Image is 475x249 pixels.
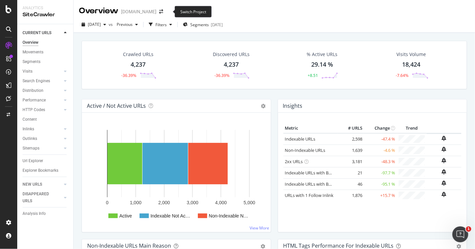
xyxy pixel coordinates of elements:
[209,213,248,218] text: Non-Indexable N…
[23,181,42,188] div: NEW URLS
[114,22,133,27] span: Previous
[87,242,171,249] div: Non-Indexable URLs Main Reason
[466,226,471,232] span: 1
[23,30,62,36] a: CURRENT URLS
[215,200,227,205] text: 4,000
[285,181,357,187] a: Indexable URLs with Bad Description
[150,213,190,218] text: Indexable Not Ac…
[442,158,446,163] div: bell-plus
[23,145,39,152] div: Sitemaps
[106,200,109,205] text: 0
[283,123,337,133] th: Metric
[23,49,43,56] div: Movements
[23,68,32,75] div: Visits
[23,135,37,142] div: Outlinks
[337,133,364,145] td: 2,598
[23,78,50,85] div: Search Engines
[122,73,137,78] div: -36.39%
[23,58,69,65] a: Segments
[364,178,397,190] td: -95.1 %
[396,73,409,78] div: -7.64%
[307,51,338,58] div: % Active URLs
[337,145,364,156] td: 1,639
[123,51,153,58] div: Crawled URLs
[130,200,142,205] text: 1,000
[285,192,334,198] a: URLs with 1 Follow Inlink
[337,178,364,190] td: 46
[23,167,58,174] div: Explorer Bookmarks
[155,22,167,28] div: Filters
[23,167,69,174] a: Explorer Bookmarks
[158,200,170,205] text: 2,000
[283,101,303,110] h4: Insights
[180,19,225,30] button: Segments[DATE]
[23,68,62,75] a: Visits
[175,6,212,18] div: Switch Project
[23,58,40,65] div: Segments
[397,123,427,133] th: Trend
[442,136,446,141] div: bell-plus
[23,191,56,205] div: DISAPPEARED URLS
[23,106,62,113] a: HTTP Codes
[285,158,303,164] a: 2xx URLs
[87,101,146,110] h4: Active / Not Active URLs
[23,78,62,85] a: Search Engines
[23,39,38,46] div: Overview
[337,167,364,178] td: 21
[442,169,446,174] div: bell-plus
[109,22,114,27] span: vs
[285,147,326,153] a: Non-Indexable URLs
[23,106,45,113] div: HTTP Codes
[23,97,46,104] div: Performance
[364,123,397,133] th: Change
[23,145,62,152] a: Sitemaps
[23,210,69,217] a: Analysis Info
[23,126,62,133] a: Inlinks
[131,60,146,69] div: 4,237
[79,5,118,17] div: Overview
[87,123,266,227] svg: A chart.
[23,191,62,205] a: DISAPPEARED URLS
[311,60,333,69] div: 29.14 %
[283,242,394,249] div: HTML Tags Performance for Indexable URLs
[23,11,68,19] div: SiteCrawler
[23,97,62,104] a: Performance
[211,22,223,28] div: [DATE]
[23,210,46,217] div: Analysis Info
[23,126,34,133] div: Inlinks
[308,73,318,78] div: +8.51
[23,157,69,164] a: Url Explorer
[452,226,468,242] iframe: Intercom live chat
[224,60,239,69] div: 4,237
[23,116,37,123] div: Content
[23,87,43,94] div: Distribution
[337,190,364,201] td: 1,876
[213,51,250,58] div: Discovered URLs
[79,19,109,30] button: [DATE]
[23,39,69,46] a: Overview
[457,244,461,249] div: gear
[119,213,132,218] text: Active
[442,192,446,197] div: bell-plus
[23,181,62,188] a: NEW URLS
[261,104,266,108] i: Options
[250,225,269,231] a: View More
[337,123,364,133] th: # URLS
[402,60,421,69] div: 18,424
[364,190,397,201] td: +15.7 %
[364,156,397,167] td: -48.3 %
[244,200,255,205] text: 5,000
[88,22,101,27] span: 2025 Aug. 15th
[23,116,69,123] a: Content
[146,19,175,30] button: Filters
[397,51,426,58] div: Visits Volume
[261,244,266,249] div: gear
[442,180,446,186] div: bell-plus
[190,22,209,28] span: Segments
[364,167,397,178] td: -97.7 %
[23,5,68,11] div: Analytics
[23,49,69,56] a: Movements
[442,147,446,152] div: bell-plus
[187,200,198,205] text: 3,000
